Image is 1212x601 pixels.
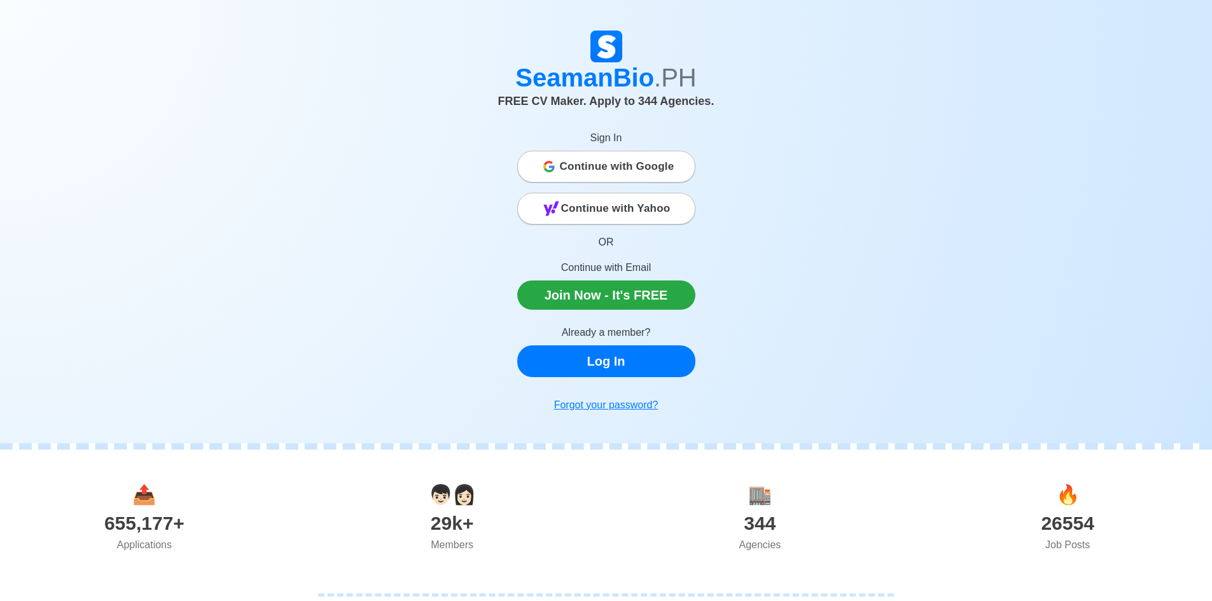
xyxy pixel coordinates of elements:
div: Agencies [606,537,914,553]
a: Forgot your password? [517,392,695,418]
div: 344 [606,509,914,537]
u: Forgot your password? [554,399,658,410]
p: Sign In [517,130,695,146]
span: Continue with Google [560,154,674,179]
button: Continue with Google [517,151,695,183]
a: Join Now - It's FREE [517,280,695,310]
button: Continue with Yahoo [517,193,695,225]
span: FREE CV Maker. Apply to 344 Agencies. [498,95,714,107]
div: Members [298,537,606,553]
p: Already a member? [517,325,695,340]
h1: SeamanBio [253,62,959,93]
img: Logo [590,31,622,62]
span: .PH [654,64,697,92]
span: users [429,484,476,505]
span: agencies [748,484,772,505]
p: OR [517,235,695,250]
p: Continue with Email [517,260,695,275]
a: Log In [517,345,695,377]
span: applications [132,484,156,505]
span: Continue with Yahoo [561,196,671,221]
span: jobs [1056,484,1080,505]
div: 29k+ [298,509,606,537]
